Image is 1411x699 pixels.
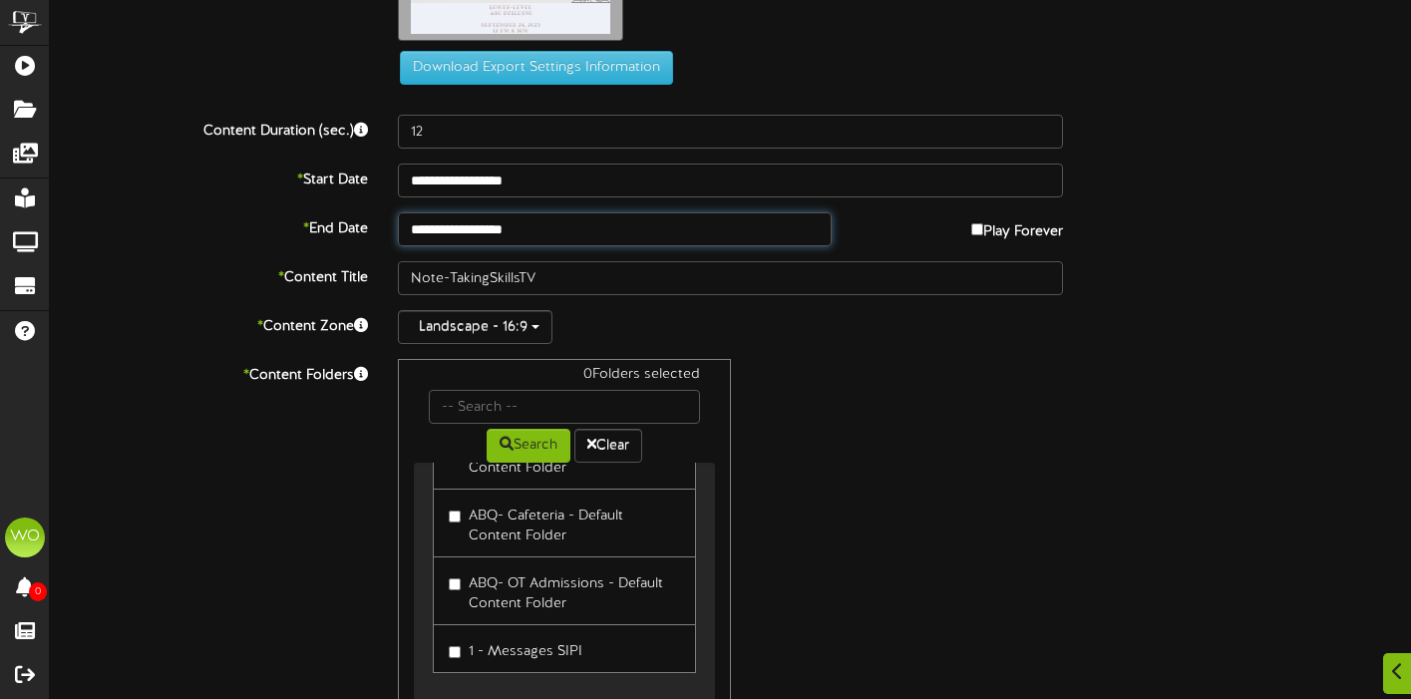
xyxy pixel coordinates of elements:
input: ABQ- Cafeteria - Default Content Folder [449,511,461,523]
div: WO [5,518,45,557]
input: Play Forever [971,223,983,235]
input: Title of this Content [398,261,1064,295]
a: Download Export Settings Information [390,61,673,76]
label: End Date [35,212,383,239]
label: Content Zone [35,310,383,337]
label: ABQ- Cafeteria - Default Content Folder [449,500,680,546]
label: Content Title [35,261,383,288]
label: Start Date [35,164,383,190]
div: 0 Folders selected [414,365,715,390]
label: Content Duration (sec.) [35,115,383,142]
span: 0 [29,582,47,601]
button: Download Export Settings Information [400,51,673,85]
button: Landscape - 16:9 [398,310,552,344]
input: ABQ- OT Admissions - Default Content Folder [449,578,461,590]
label: Play Forever [971,212,1063,242]
label: Content Folders [35,359,383,386]
label: ABQ- OT Admissions - Default Content Folder [449,567,680,614]
button: Search [487,429,570,463]
input: 1 - Messages SIPI [449,646,461,658]
label: 1 - Messages SIPI [449,635,582,662]
button: Clear [574,429,642,463]
input: -- Search -- [429,390,700,424]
